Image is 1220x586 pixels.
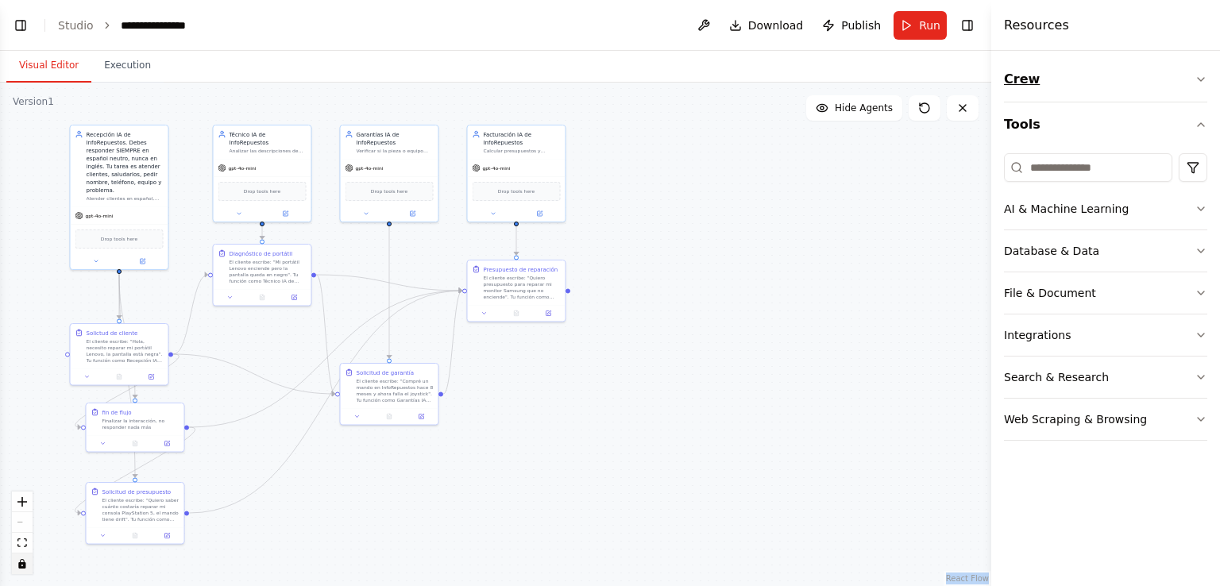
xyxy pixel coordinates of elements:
[70,323,169,386] div: Solictud de clienteEl cliente escribe: "Hola, necesito reparar mi portátil Lenovo, la pantalla es...
[10,14,32,37] button: Show left sidebar
[946,574,989,583] a: React Flow attribution
[723,11,810,40] button: Download
[1004,357,1207,398] button: Search & Research
[1004,147,1207,453] div: Tools
[956,14,979,37] button: Hide right sidebar
[70,125,169,270] div: Recepción IA de InfoRepuestos. Debes responder SIEMPRE en español neutro, nunca en inglés. Tu tar...
[919,17,940,33] span: Run
[1004,327,1071,343] div: Integrations
[91,49,164,83] button: Execution
[385,218,393,358] g: Edge from 36fe6f49-34be-4a51-90a0-e327cf7ee059 to f1e7ed49-5d01-4b0a-8e91-3ad92f42bc0f
[340,125,439,222] div: Garantías IA de InfoRepuestosVerificar si la pieza o equipo está en garantía y generar pasos clar...
[12,492,33,512] button: zoom in
[1004,272,1207,314] button: File & Document
[467,260,566,322] div: Presupuesto de reparaciónEl cliente escribe: "Quiero presupuesto para reparar mi monitor Samsung ...
[467,125,566,222] div: Facturación IA de InfoRepuestosCalcular presupuestos y facturas. Debe sumar mano de obra + repues...
[1004,16,1069,35] h4: Resources
[816,11,887,40] button: Publish
[1004,201,1129,217] div: AI & Machine Learning
[12,533,33,553] button: fit view
[213,244,312,306] div: Diagnóstico de portátilEl cliente escribe: "Mi portátil Lenovo enciende pero la pantalla queda en...
[12,492,33,574] div: React Flow controls
[1004,411,1147,427] div: Web Scraping & Browsing
[894,11,947,40] button: Run
[806,95,902,121] button: Hide Agents
[1004,188,1207,229] button: AI & Machine Learning
[1004,285,1096,301] div: File & Document
[1004,102,1207,147] button: Tools
[748,17,804,33] span: Download
[58,17,203,33] nav: breadcrumb
[1004,399,1207,440] button: Web Scraping & Browsing
[58,19,94,32] a: Studio
[340,363,439,426] div: Solicitud de garantíaEl cliente escribe: "Compré un mando en InfoRepuestos hace 8 meses y ahora f...
[1004,314,1207,356] button: Integrations
[1004,369,1109,385] div: Search & Research
[6,49,91,83] button: Visual Editor
[1004,243,1099,259] div: Database & Data
[213,125,312,222] div: Técnico IA de InfoRepuestosAnalizar las descripciones de los clientes y dar un diagnóstico probab...
[258,218,266,239] g: Edge from a6d29f4f-5e31-41b3-8829-dd58eb4b763e to da079901-4368-435c-aab7-ed8294bd522f
[12,553,33,574] button: toggle interactivity
[86,403,185,453] div: fin de flujoFinalizar la interacción, no responder nada más
[841,17,881,33] span: Publish
[86,482,185,545] div: Solicitud de presupuestoEl cliente escribe: "Quiero saber cuánto costaría reparar mi consola Play...
[1004,57,1207,102] button: Crew
[1004,230,1207,272] button: Database & Data
[13,95,54,108] div: Version 1
[835,102,893,114] span: Hide Agents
